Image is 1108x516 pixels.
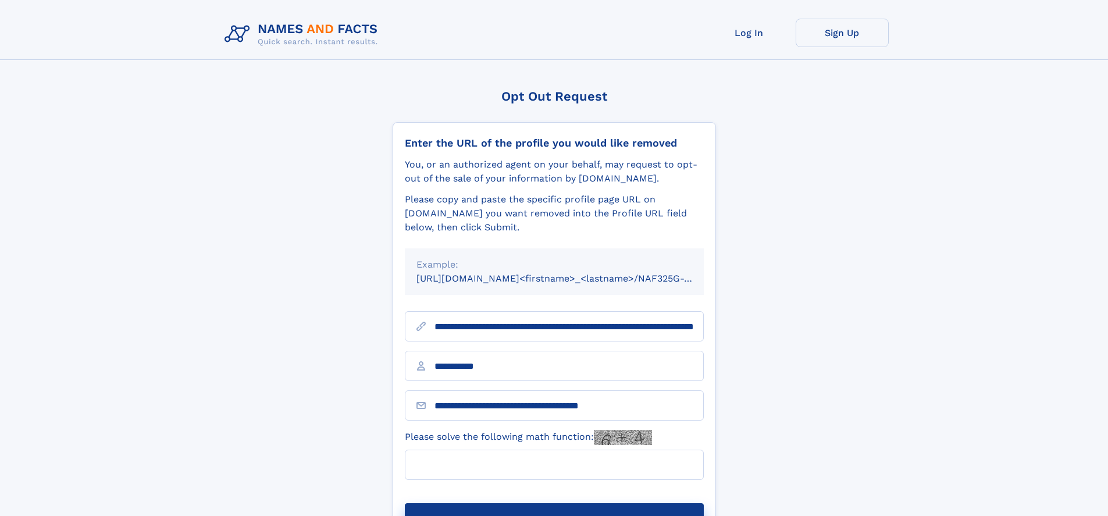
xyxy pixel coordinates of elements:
[405,193,704,234] div: Please copy and paste the specific profile page URL on [DOMAIN_NAME] you want removed into the Pr...
[405,430,652,445] label: Please solve the following math function:
[416,258,692,272] div: Example:
[220,19,387,50] img: Logo Names and Facts
[405,137,704,150] div: Enter the URL of the profile you would like removed
[703,19,796,47] a: Log In
[796,19,889,47] a: Sign Up
[416,273,726,284] small: [URL][DOMAIN_NAME]<firstname>_<lastname>/NAF325G-xxxxxxxx
[405,158,704,186] div: You, or an authorized agent on your behalf, may request to opt-out of the sale of your informatio...
[393,89,716,104] div: Opt Out Request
